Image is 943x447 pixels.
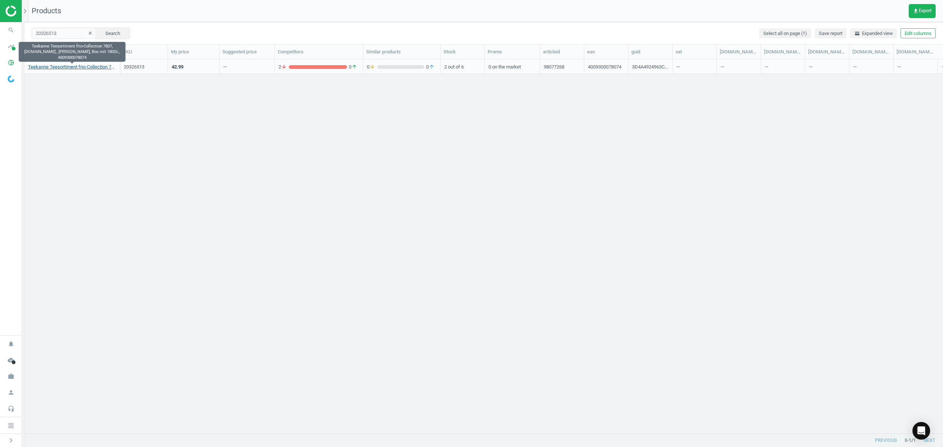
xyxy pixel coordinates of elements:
[85,28,96,39] button: clear
[819,30,842,37] span: Save report
[223,64,227,73] div: —
[2,436,20,445] button: chevron_right
[853,60,890,73] div: —
[278,49,360,55] div: Competitors
[222,49,271,55] div: Suggested price
[4,386,18,400] i: person
[913,8,919,14] i: get_app
[912,422,930,440] div: Open Intercom Messenger
[32,28,96,39] input: SKU/Title search
[369,64,375,70] i: arrow_downward
[764,49,802,55] div: [DOMAIN_NAME](delivery)
[544,64,564,73] div: 98077268
[854,31,860,36] i: horizontal_split
[911,437,916,444] span: / 1
[765,60,801,73] div: —
[676,60,713,73] div: —
[123,49,165,55] div: SKU
[488,49,537,55] div: Promo
[444,60,481,73] div: 2 out of 6
[587,49,625,55] div: ean
[4,402,18,416] i: headset_mic
[4,39,18,53] i: timeline
[543,49,581,55] div: articleid
[171,49,216,55] div: My price
[632,64,669,73] div: 3D4A4924963C2865E06365033D0AF9FD
[913,8,932,14] span: Export
[32,6,61,15] span: Products
[916,434,943,447] button: next
[4,353,18,367] i: cloud_done
[4,23,18,37] i: search
[905,437,911,444] span: 0 - 1
[7,436,15,445] i: chevron_right
[4,56,18,70] i: pie_chart_outlined
[88,31,93,36] i: clear
[901,28,936,39] button: Edit columns
[763,30,807,37] span: Select all on page (1)
[278,64,289,70] span: 2
[367,64,377,70] span: 0
[351,64,357,70] i: arrow_upward
[172,64,183,70] div: 42.99
[854,30,893,37] span: Expanded view
[4,369,18,383] i: work
[347,64,359,70] span: 0
[815,28,846,39] button: Save report
[808,49,846,55] div: [DOMAIN_NAME](description)
[281,64,287,70] i: arrow_downward
[366,49,437,55] div: Similar products
[720,49,758,55] div: [DOMAIN_NAME](brand)
[631,49,669,55] div: guid
[850,28,897,39] button: horizontal_splitExpanded view
[124,64,164,70] div: 20326513
[809,60,845,73] div: —
[24,59,943,425] div: grid
[444,49,481,55] div: Stock
[721,60,757,73] div: —
[488,60,536,73] div: 0 on the market
[588,64,621,73] div: 4009300078074
[95,28,130,39] button: Search
[897,49,935,55] div: [DOMAIN_NAME](image_url)
[21,7,29,15] i: chevron_right
[8,75,14,82] img: wGWNvw8QSZomAAAAABJRU5ErkJggg==
[676,49,714,55] div: vat
[6,6,58,17] img: ajHJNr6hYgQAAAAASUVORK5CYII=
[4,337,18,351] i: notifications
[852,49,890,55] div: [DOMAIN_NAME](ean)
[897,60,934,73] div: —
[429,64,435,70] i: arrow_upward
[28,64,116,70] a: Teekanne Teesortiment frio-Collection 7807, [DOMAIN_NAME]., [PERSON_NAME], Box mit 180St., 400930...
[909,4,936,18] button: get_appExport
[19,42,126,62] div: Teekanne Teesortiment frio-Collection 7807, [DOMAIN_NAME]., [PERSON_NAME], Box mit 180St., 400930...
[759,28,811,39] button: Select all on page (1)
[867,434,905,447] button: previous
[424,64,437,70] span: 0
